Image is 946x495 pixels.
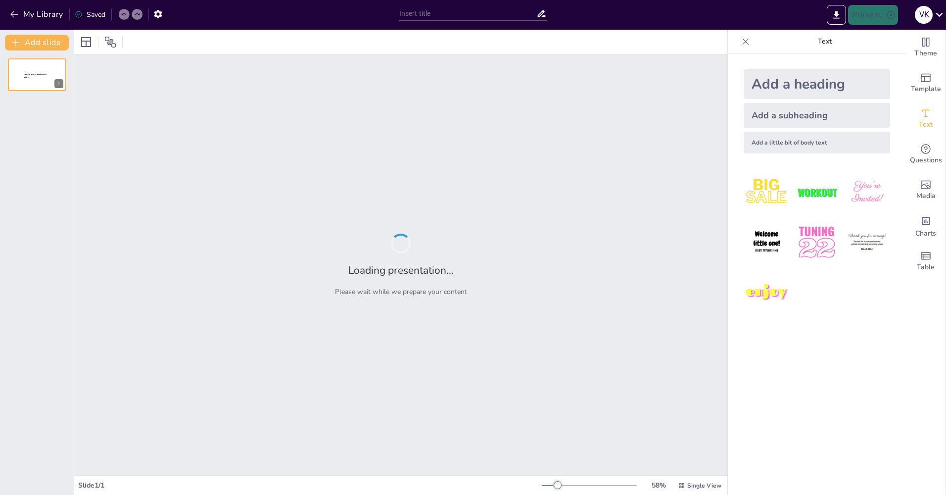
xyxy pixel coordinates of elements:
[24,73,47,79] span: Sendsteps presentation editor
[911,84,941,95] span: Template
[7,6,67,22] button: My Library
[915,5,933,25] button: V K
[906,137,946,172] div: Get real-time input from your audience
[348,263,454,277] h2: Loading presentation...
[919,119,933,130] span: Text
[794,219,840,265] img: 5.jpeg
[104,36,116,48] span: Position
[915,228,936,239] span: Charts
[906,65,946,101] div: Add ready made slides
[754,30,896,53] p: Text
[744,270,790,316] img: 7.jpeg
[744,169,790,215] img: 1.jpeg
[844,169,890,215] img: 3.jpeg
[5,35,69,50] button: Add slide
[335,287,467,297] p: Please wait while we prepare your content
[78,34,94,50] div: Layout
[744,69,890,99] div: Add a heading
[647,481,670,490] div: 58 %
[794,169,840,215] img: 2.jpeg
[8,58,66,91] div: 1
[399,6,537,21] input: Insert title
[906,208,946,244] div: Add charts and graphs
[78,481,542,490] div: Slide 1 / 1
[906,172,946,208] div: Add images, graphics, shapes or video
[848,5,898,25] button: Present
[916,191,936,201] span: Media
[906,30,946,65] div: Change the overall theme
[906,244,946,279] div: Add a table
[744,103,890,128] div: Add a subheading
[915,6,933,24] div: V K
[687,482,721,490] span: Single View
[917,262,935,273] span: Table
[744,132,890,153] div: Add a little bit of body text
[844,219,890,265] img: 6.jpeg
[744,219,790,265] img: 4.jpeg
[906,101,946,137] div: Add text boxes
[75,10,105,19] div: Saved
[910,155,942,166] span: Questions
[54,79,63,88] div: 1
[827,5,846,25] button: Export to PowerPoint
[914,48,937,59] span: Theme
